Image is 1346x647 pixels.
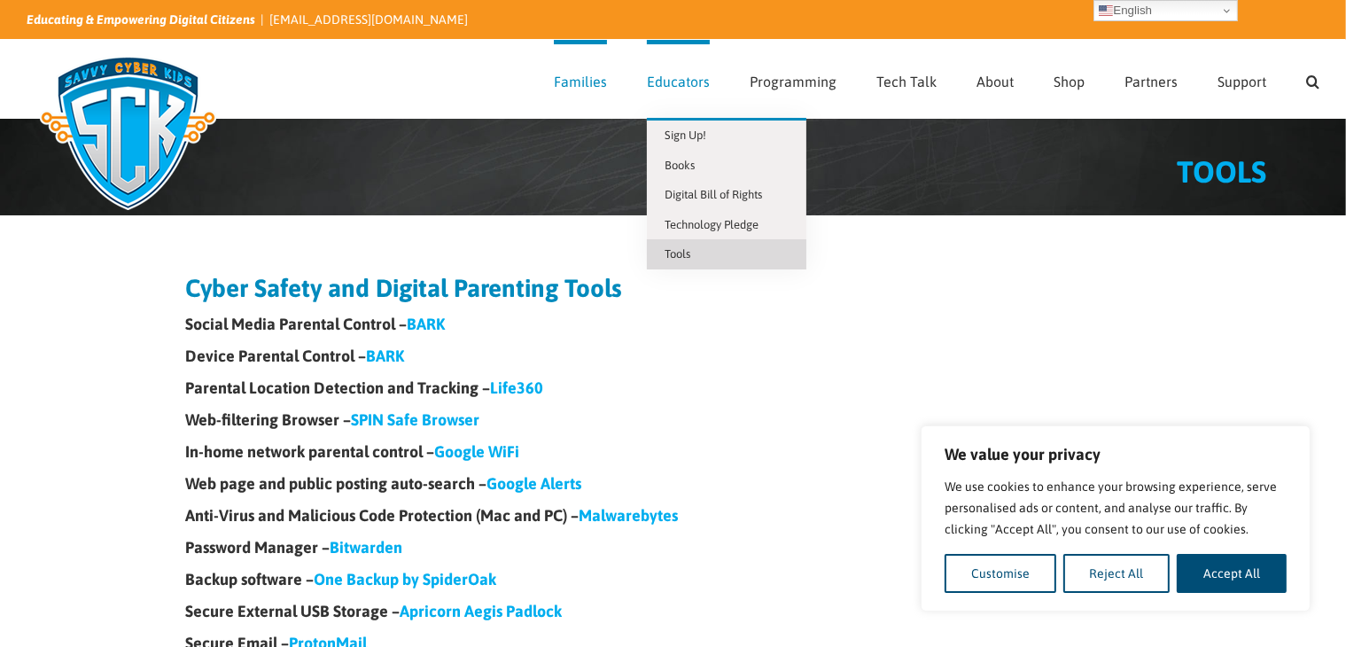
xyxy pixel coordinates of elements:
[1306,40,1319,118] a: Search
[435,442,520,461] a: Google WiFi
[186,348,1161,364] h4: Device Parental Control –
[27,44,230,222] img: Savvy Cyber Kids Logo
[1099,4,1113,18] img: en
[1218,40,1266,118] a: Support
[976,74,1014,89] span: About
[186,476,1161,492] h4: Web page and public posting auto-search –
[647,239,806,269] a: Tools
[1124,40,1178,118] a: Partners
[315,570,497,589] a: One Backup by SpiderOak
[665,218,759,231] span: Technology Pledge
[367,347,405,365] a: BARK
[647,180,806,210] a: Digital Bill of Rights
[945,476,1287,540] p: We use cookies to enhance your browsing experience, serve personalised ads or content, and analys...
[186,508,1161,524] h4: Anti-Virus and Malicious Code Protection (Mac and PC) –
[186,276,1161,300] h2: Cyber Safety and Digital Parenting Tools
[186,604,1161,620] h4: Secure External USB Storage –
[665,129,706,142] span: Sign Up!
[976,40,1014,118] a: About
[945,554,1056,593] button: Customise
[665,159,695,172] span: Books
[1054,40,1085,118] a: Shop
[401,602,563,620] a: Apricorn Aegis Padlock
[665,188,762,201] span: Digital Bill of Rights
[1124,74,1178,89] span: Partners
[647,74,710,89] span: Educators
[554,40,1319,118] nav: Main Menu
[647,151,806,181] a: Books
[487,474,582,493] a: Google Alerts
[876,40,937,118] a: Tech Talk
[580,506,679,525] a: Malwarebytes
[945,444,1287,465] p: We value your privacy
[1054,74,1085,89] span: Shop
[186,316,1161,332] h4: Social Media Parental Control –
[186,572,1161,588] h4: Backup software –
[750,40,836,118] a: Programming
[1063,554,1171,593] button: Reject All
[491,378,544,397] a: Life360
[554,40,607,118] a: Families
[186,380,1161,396] h4: Parental Location Detection and Tracking –
[269,12,468,27] a: [EMAIL_ADDRESS][DOMAIN_NAME]
[647,210,806,240] a: Technology Pledge
[554,74,607,89] span: Families
[1177,154,1266,189] span: TOOLS
[647,121,806,151] a: Sign Up!
[186,444,1161,460] h4: In-home network parental control –
[352,410,480,429] a: SPIN Safe Browser
[331,538,403,557] a: Bitwarden
[647,40,710,118] a: Educators
[665,247,690,261] span: Tools
[186,540,1161,556] h4: Password Manager –
[1177,554,1287,593] button: Accept All
[876,74,937,89] span: Tech Talk
[750,74,836,89] span: Programming
[27,12,255,27] i: Educating & Empowering Digital Citizens
[408,315,446,333] a: BARK
[1218,74,1266,89] span: Support
[186,412,1161,428] h4: Web-filtering Browser –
